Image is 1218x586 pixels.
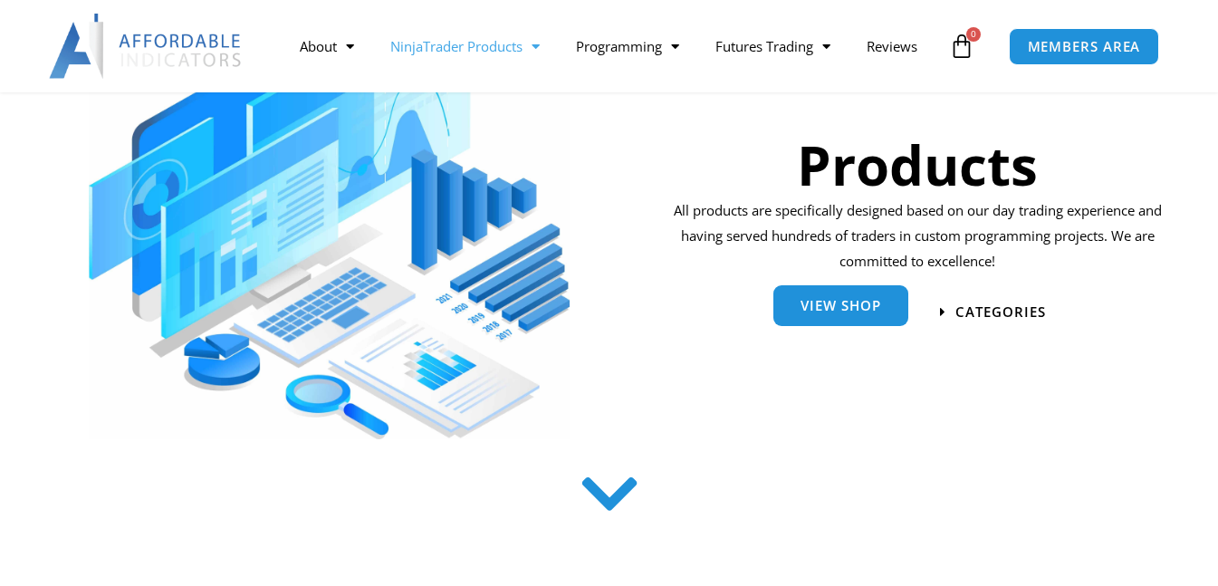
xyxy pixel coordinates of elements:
[966,27,981,42] span: 0
[1009,28,1160,65] a: MEMBERS AREA
[282,25,945,67] nav: Menu
[667,127,1168,203] h1: Products
[940,305,1046,319] a: categories
[49,14,244,79] img: LogoAI | Affordable Indicators – NinjaTrader
[773,285,908,326] a: View Shop
[922,20,1002,72] a: 0
[1028,40,1141,53] span: MEMBERS AREA
[801,299,881,312] span: View Shop
[372,25,558,67] a: NinjaTrader Products
[282,25,372,67] a: About
[558,25,697,67] a: Programming
[667,198,1168,274] p: All products are specifically designed based on our day trading experience and having served hund...
[955,305,1046,319] span: categories
[697,25,849,67] a: Futures Trading
[849,25,935,67] a: Reviews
